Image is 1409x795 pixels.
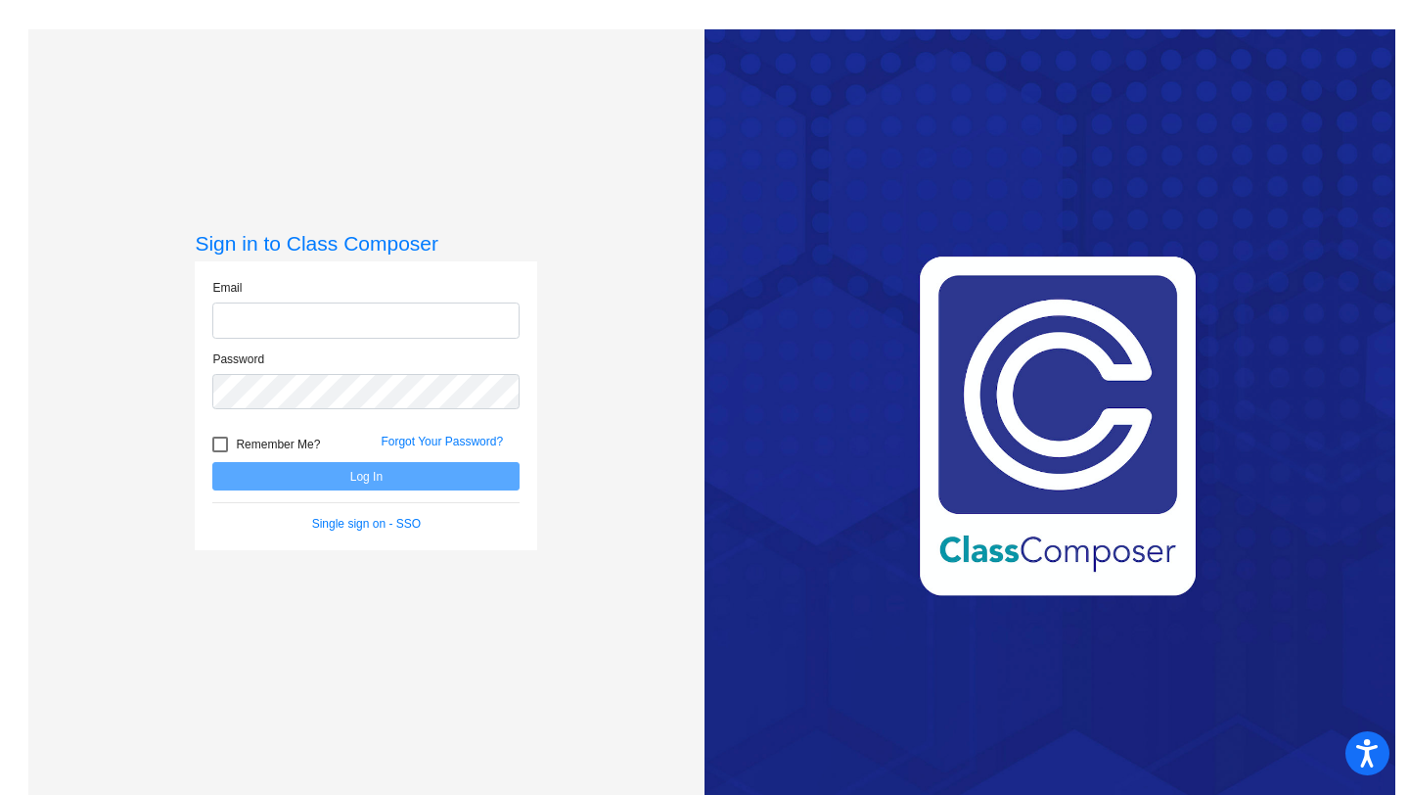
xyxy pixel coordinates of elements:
span: Remember Me? [236,433,320,456]
h3: Sign in to Class Composer [195,231,537,256]
label: Password [212,351,264,368]
label: Email [212,279,242,297]
a: Forgot Your Password? [381,435,503,448]
a: Single sign on - SSO [312,517,421,531]
button: Log In [212,462,520,491]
